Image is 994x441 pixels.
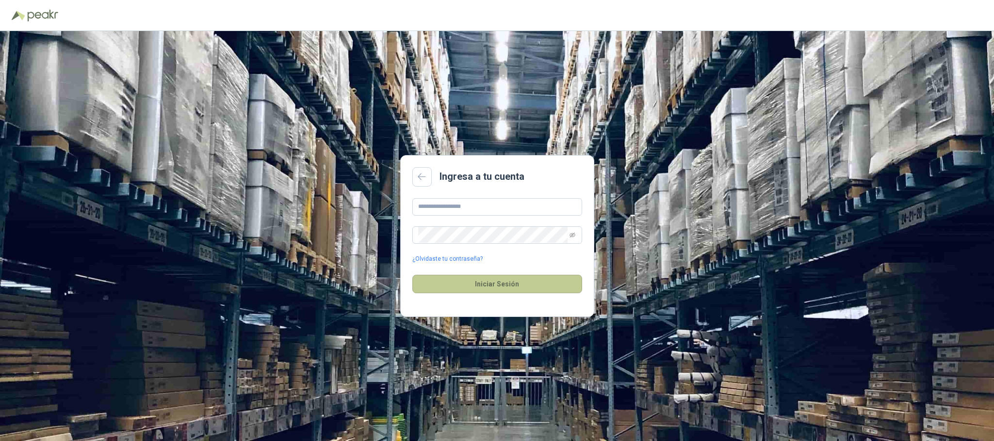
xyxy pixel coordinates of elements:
[412,275,582,293] button: Iniciar Sesión
[27,10,58,21] img: Peakr
[412,254,483,264] a: ¿Olvidaste tu contraseña?
[570,232,575,238] span: eye-invisible
[440,169,524,184] h2: Ingresa a tu cuenta
[12,11,25,20] img: Logo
